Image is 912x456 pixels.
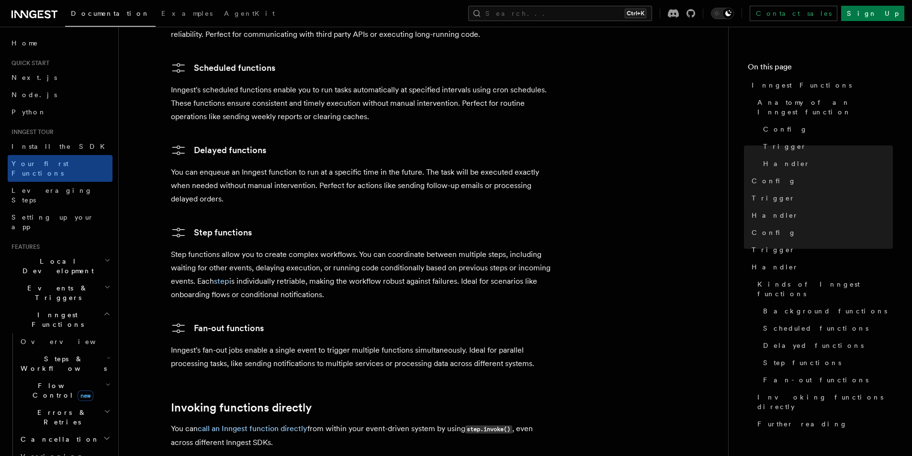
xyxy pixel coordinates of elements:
[8,310,103,329] span: Inngest Functions
[763,159,810,168] span: Handler
[171,321,264,336] a: Fan-out functions
[11,74,57,81] span: Next.js
[8,69,113,86] a: Next.js
[752,80,852,90] span: Inngest Functions
[8,59,49,67] span: Quick start
[171,248,554,301] p: Step functions allow you to create complex workflows. You can coordinate between multiple steps, ...
[218,3,281,26] a: AgentKit
[161,10,213,17] span: Examples
[8,103,113,121] a: Python
[8,256,104,276] span: Local Development
[763,124,808,134] span: Config
[8,86,113,103] a: Node.js
[759,320,893,337] a: Scheduled functions
[625,9,646,18] kbd: Ctrl+K
[8,306,113,333] button: Inngest Functions
[11,108,46,116] span: Python
[748,77,893,94] a: Inngest Functions
[465,425,512,434] code: step.invoke()
[754,94,893,121] a: Anatomy of an Inngest function
[752,262,799,272] span: Handler
[11,160,68,177] span: Your first Functions
[748,241,893,258] a: Trigger
[759,121,893,138] a: Config
[8,182,113,209] a: Leveraging Steps
[752,193,795,203] span: Trigger
[711,8,734,19] button: Toggle dark mode
[11,213,94,231] span: Setting up your app
[8,155,113,182] a: Your first Functions
[171,14,554,41] p: Long tasks can be executed outside the critical path of the main flow, which improves app's perfo...
[214,277,229,286] a: step
[757,279,893,299] span: Kinds of Inngest functions
[763,323,868,333] span: Scheduled functions
[171,401,312,414] a: Invoking functions directly
[224,10,275,17] span: AgentKit
[759,337,893,354] a: Delayed functions
[763,358,841,367] span: Step functions
[748,207,893,224] a: Handler
[752,245,795,255] span: Trigger
[171,225,252,240] a: Step functions
[8,138,113,155] a: Install the SDK
[8,243,40,251] span: Features
[171,422,554,449] p: You can from within your event-driven system by using , even across different Inngest SDKs.
[11,91,57,99] span: Node.js
[65,3,156,27] a: Documentation
[763,375,868,385] span: Fan-out functions
[748,224,893,241] a: Config
[78,390,93,401] span: new
[759,302,893,320] a: Background functions
[757,98,893,117] span: Anatomy of an Inngest function
[171,344,554,370] p: Inngest's fan-out jobs enable a single event to trigger multiple functions simultaneously. Ideal ...
[757,392,893,412] span: Invoking functions directly
[17,377,113,404] button: Flow Controlnew
[17,431,113,448] button: Cancellation
[759,155,893,172] a: Handler
[11,38,38,48] span: Home
[17,404,113,431] button: Errors & Retries
[156,3,218,26] a: Examples
[8,209,113,235] a: Setting up your app
[748,61,893,77] h4: On this page
[759,371,893,389] a: Fan-out functions
[21,338,119,345] span: Overview
[8,34,113,52] a: Home
[759,138,893,155] a: Trigger
[198,424,307,433] a: call an Inngest function directly
[17,333,113,350] a: Overview
[841,6,904,21] a: Sign Up
[763,341,864,350] span: Delayed functions
[752,211,799,220] span: Handler
[17,434,100,444] span: Cancellation
[8,279,113,306] button: Events & Triggers
[11,187,92,204] span: Leveraging Steps
[17,350,113,377] button: Steps & Workflows
[17,381,105,400] span: Flow Control
[750,6,837,21] a: Contact sales
[17,354,107,373] span: Steps & Workflows
[8,128,54,136] span: Inngest tour
[754,415,893,433] a: Further reading
[763,142,807,151] span: Trigger
[171,143,266,158] a: Delayed functions
[754,276,893,302] a: Kinds of Inngest functions
[763,306,887,316] span: Background functions
[468,6,652,21] button: Search...Ctrl+K
[759,354,893,371] a: Step functions
[754,389,893,415] a: Invoking functions directly
[171,166,554,206] p: You can enqueue an Inngest function to run at a specific time in the future. The task will be exe...
[748,258,893,276] a: Handler
[748,172,893,189] a: Config
[11,143,111,150] span: Install the SDK
[757,419,847,429] span: Further reading
[171,60,275,76] a: Scheduled functions
[752,176,796,186] span: Config
[748,189,893,207] a: Trigger
[71,10,150,17] span: Documentation
[8,283,104,302] span: Events & Triggers
[8,253,113,279] button: Local Development
[752,228,796,237] span: Config
[171,83,554,123] p: Inngest's scheduled functions enable you to run tasks automatically at specified intervals using ...
[17,408,104,427] span: Errors & Retries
